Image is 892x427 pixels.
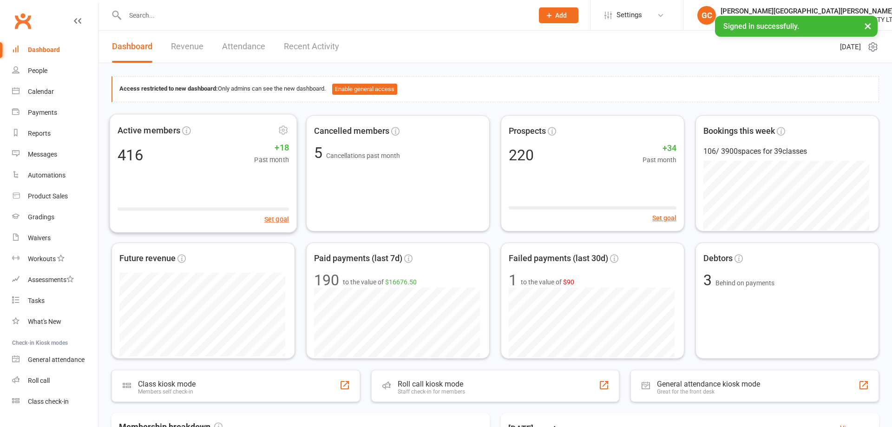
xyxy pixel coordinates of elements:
div: People [28,67,47,74]
input: Search... [122,9,527,22]
strong: Access restricted to new dashboard: [119,85,218,92]
a: Revenue [171,31,203,63]
a: Gradings [12,207,98,228]
div: Automations [28,171,66,179]
a: Payments [12,102,98,123]
div: Product Sales [28,192,68,200]
a: Reports [12,123,98,144]
div: Workouts [28,255,56,263]
div: General attendance kiosk mode [657,380,760,388]
div: Tasks [28,297,45,304]
a: Tasks [12,290,98,311]
span: Behind on payments [715,279,774,287]
div: 416 [118,147,143,163]
a: Dashboard [112,31,152,63]
a: Roll call [12,370,98,391]
a: Assessments [12,269,98,290]
span: Prospects [509,125,546,138]
span: Active members [118,124,180,137]
span: Settings [617,5,642,26]
span: Past month [254,154,289,165]
div: Only admins can see the new dashboard. [119,84,872,95]
span: 5 [314,144,326,162]
button: Add [539,7,578,23]
div: GC [697,6,716,25]
div: Messages [28,151,57,158]
span: Cancellations past month [326,152,400,159]
div: General attendance [28,356,85,363]
span: Past month [643,155,676,165]
span: 3 [703,271,715,289]
a: Clubworx [11,9,34,33]
a: Product Sales [12,186,98,207]
button: Set goal [652,213,676,223]
div: 190 [314,273,339,288]
span: to the value of [521,277,574,287]
span: $16676.50 [385,278,417,286]
button: Enable general access [332,84,397,95]
span: Signed in successfully. [723,22,799,31]
a: Recent Activity [284,31,339,63]
a: Automations [12,165,98,186]
a: Calendar [12,81,98,102]
div: Gradings [28,213,54,221]
a: Workouts [12,249,98,269]
div: Reports [28,130,51,137]
div: Staff check-in for members [398,388,465,395]
div: Class check-in [28,398,69,405]
a: Waivers [12,228,98,249]
div: Roll call [28,377,50,384]
span: Future revenue [119,252,176,265]
div: Waivers [28,234,51,242]
div: Roll call kiosk mode [398,380,465,388]
a: People [12,60,98,81]
button: × [859,16,876,36]
span: +18 [254,141,289,154]
div: 106 / 3900 spaces for 39 classes [703,145,871,158]
span: [DATE] [840,41,861,53]
div: Great for the front desk [657,388,760,395]
div: Dashboard [28,46,60,53]
a: Messages [12,144,98,165]
span: +34 [643,142,676,155]
div: Class kiosk mode [138,380,196,388]
a: Dashboard [12,39,98,60]
span: to the value of [343,277,417,287]
a: Class kiosk mode [12,391,98,412]
span: Cancelled members [314,125,389,138]
div: Calendar [28,88,54,95]
span: Failed payments (last 30d) [509,252,608,265]
a: What's New [12,311,98,332]
span: Bookings this week [703,125,775,138]
a: General attendance kiosk mode [12,349,98,370]
span: Add [555,12,567,19]
div: Members self check-in [138,388,196,395]
div: Payments [28,109,57,116]
span: $90 [563,278,574,286]
span: Paid payments (last 7d) [314,252,402,265]
span: Debtors [703,252,733,265]
div: 1 [509,273,517,288]
div: 220 [509,148,534,163]
a: Attendance [222,31,265,63]
div: Assessments [28,276,74,283]
div: What's New [28,318,61,325]
button: Set goal [264,214,289,224]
